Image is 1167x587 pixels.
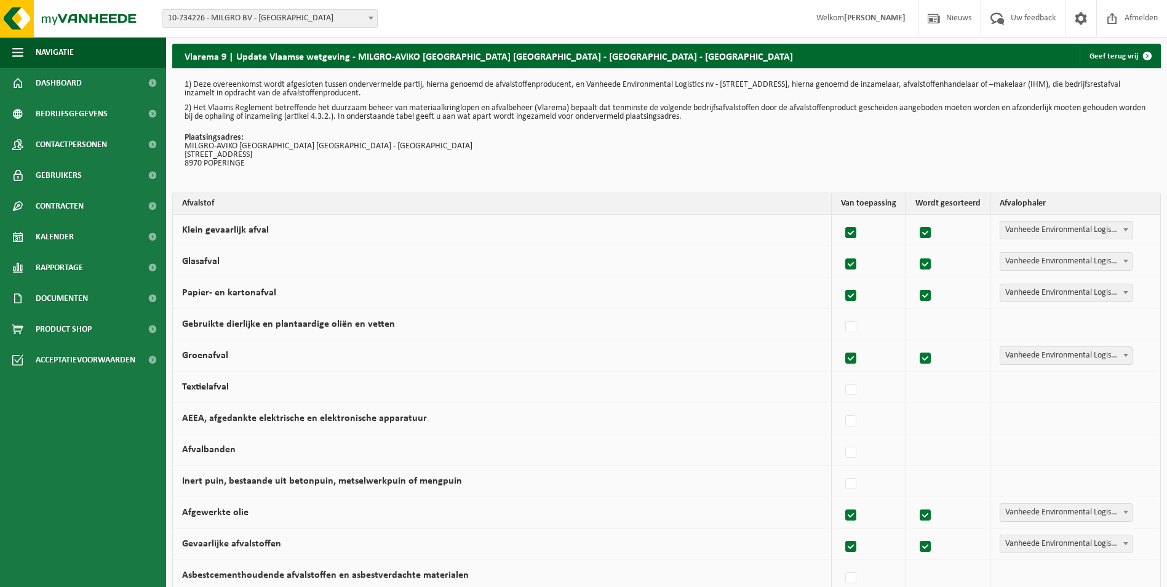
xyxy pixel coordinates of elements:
p: 2) Het Vlaams Reglement betreffende het duurzaam beheer van materiaalkringlopen en afvalbeheer (V... [185,104,1149,121]
strong: Plaatsingsadres: [185,133,244,142]
th: Afvalstof [173,193,832,215]
label: Papier- en kartonafval [182,288,276,298]
label: Afgewerkte olie [182,508,249,517]
span: Kalender [36,222,74,252]
span: Vanheede Environmental Logistics [1000,535,1133,553]
span: Gebruikers [36,160,82,191]
label: Groenafval [182,351,228,361]
span: Contactpersonen [36,129,107,160]
label: Textielafval [182,382,229,392]
label: AEEA, afgedankte elektrische en elektronische apparatuur [182,413,427,423]
th: Afvalophaler [990,193,1160,215]
p: 1) Deze overeenkomst wordt afgesloten tussen ondervermelde partij, hierna genoemd de afvalstoffen... [185,81,1149,98]
span: Vanheede Environmental Logistics [1000,503,1133,522]
span: 10-734226 - MILGRO BV - ROTTERDAM [163,10,377,27]
a: Geef terug vrij [1080,44,1160,68]
span: Vanheede Environmental Logistics [1000,504,1132,521]
label: Gebruikte dierlijke en plantaardige oliën en vetten [182,319,395,329]
span: Rapportage [36,252,83,283]
span: Vanheede Environmental Logistics [1000,252,1133,271]
span: Bedrijfsgegevens [36,98,108,129]
span: Vanheede Environmental Logistics [1000,221,1133,239]
label: Glasafval [182,257,220,266]
label: Klein gevaarlijk afval [182,225,269,235]
label: Inert puin, bestaande uit betonpuin, metselwerkpuin of mengpuin [182,476,462,486]
span: Vanheede Environmental Logistics [1000,346,1133,365]
th: Wordt gesorteerd [906,193,990,215]
span: Documenten [36,283,88,314]
span: Vanheede Environmental Logistics [1000,253,1132,270]
span: Vanheede Environmental Logistics [1000,347,1132,364]
span: Vanheede Environmental Logistics [1000,284,1132,301]
span: Product Shop [36,314,92,345]
strong: [PERSON_NAME] [844,14,906,23]
span: Dashboard [36,68,82,98]
h2: Vlarema 9 | Update Vlaamse wetgeving - MILGRO-AVIKO [GEOGRAPHIC_DATA] [GEOGRAPHIC_DATA] - [GEOGRA... [172,44,805,68]
p: MILGRO-AVIKO [GEOGRAPHIC_DATA] [GEOGRAPHIC_DATA] - [GEOGRAPHIC_DATA] [STREET_ADDRESS] 8970 POPERINGE [185,134,1149,168]
span: Vanheede Environmental Logistics [1000,535,1132,553]
span: Vanheede Environmental Logistics [1000,284,1133,302]
span: Navigatie [36,37,74,68]
label: Asbestcementhoudende afvalstoffen en asbestverdachte materialen [182,570,469,580]
th: Van toepassing [832,193,906,215]
label: Gevaarlijke afvalstoffen [182,539,281,549]
span: 10-734226 - MILGRO BV - ROTTERDAM [162,9,378,28]
label: Afvalbanden [182,445,236,455]
span: Vanheede Environmental Logistics [1000,222,1132,239]
span: Contracten [36,191,84,222]
span: Acceptatievoorwaarden [36,345,135,375]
